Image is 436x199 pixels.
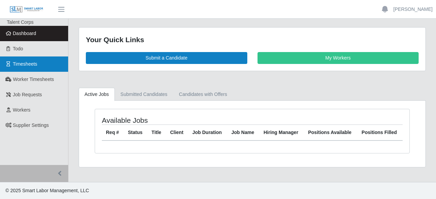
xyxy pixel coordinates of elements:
img: SLM Logo [10,6,44,13]
th: Title [147,125,166,140]
div: Your Quick Links [86,34,419,45]
a: Active Jobs [79,88,115,101]
a: Submit a Candidate [86,52,247,64]
span: Supplier Settings [13,122,49,128]
a: Submitted Candidates [115,88,173,101]
th: Client [166,125,188,140]
th: Positions Filled [358,125,403,140]
span: Timesheets [13,61,37,67]
th: Job Name [227,125,259,140]
a: [PERSON_NAME] [393,6,433,13]
th: Hiring Manager [260,125,304,140]
span: Workers [13,107,31,113]
a: Candidates with Offers [173,88,233,101]
th: Job Duration [188,125,228,140]
th: Req # [102,125,124,140]
span: © 2025 Smart Labor Management, LLC [5,188,89,193]
span: Job Requests [13,92,42,97]
a: My Workers [258,52,419,64]
span: Todo [13,46,23,51]
span: Dashboard [13,31,36,36]
span: Talent Corps [7,19,34,25]
th: Status [124,125,147,140]
span: Worker Timesheets [13,77,54,82]
th: Positions Available [304,125,357,140]
h4: Available Jobs [102,116,221,125]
